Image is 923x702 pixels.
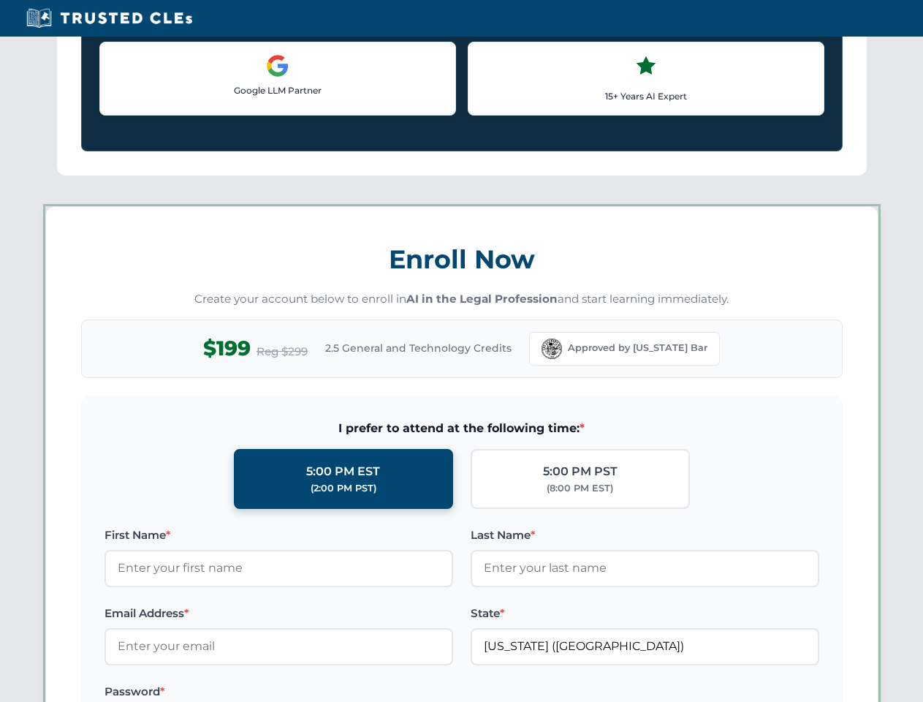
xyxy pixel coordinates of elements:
span: I prefer to attend at the following time: [105,419,819,438]
span: $199 [203,332,251,365]
input: Enter your email [105,628,453,665]
label: Last Name [471,526,819,544]
label: Email Address [105,605,453,622]
label: Password [105,683,453,701]
p: Create your account below to enroll in and start learning immediately. [81,291,843,308]
img: Google [266,54,289,78]
div: (8:00 PM EST) [547,481,613,496]
input: Enter your last name [471,550,819,586]
h3: Enroll Now [81,236,843,282]
div: 5:00 PM EST [306,462,380,481]
img: Trusted CLEs [22,7,197,29]
label: First Name [105,526,453,544]
span: Approved by [US_STATE] Bar [568,341,707,355]
span: Reg $299 [257,343,308,361]
img: Florida Bar [542,339,562,359]
div: 5:00 PM PST [543,462,618,481]
strong: AI in the Legal Profession [406,292,558,306]
p: 15+ Years AI Expert [480,89,812,103]
input: Enter your first name [105,550,453,586]
div: (2:00 PM PST) [311,481,376,496]
label: State [471,605,819,622]
span: 2.5 General and Technology Credits [325,340,512,356]
p: Google LLM Partner [112,83,444,97]
input: Florida (FL) [471,628,819,665]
